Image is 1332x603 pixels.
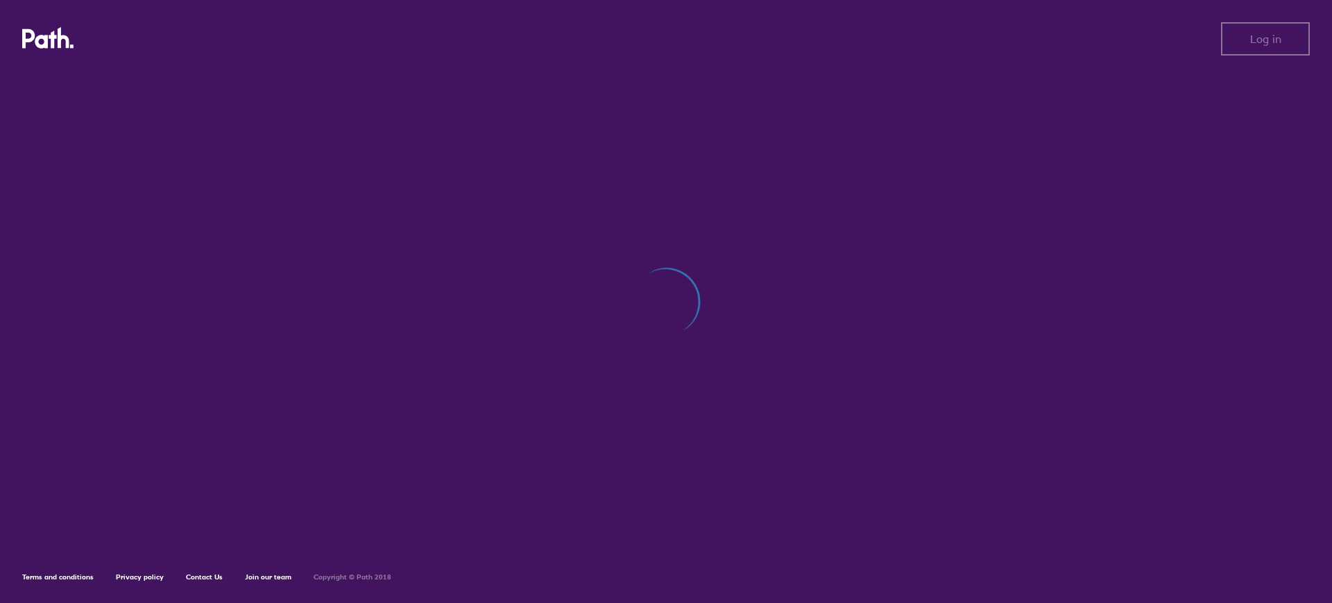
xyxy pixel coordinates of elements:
[314,573,391,581] h6: Copyright © Path 2018
[186,572,223,581] a: Contact Us
[116,572,164,581] a: Privacy policy
[1221,22,1310,56] button: Log in
[1250,33,1281,45] span: Log in
[245,572,291,581] a: Join our team
[22,572,94,581] a: Terms and conditions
